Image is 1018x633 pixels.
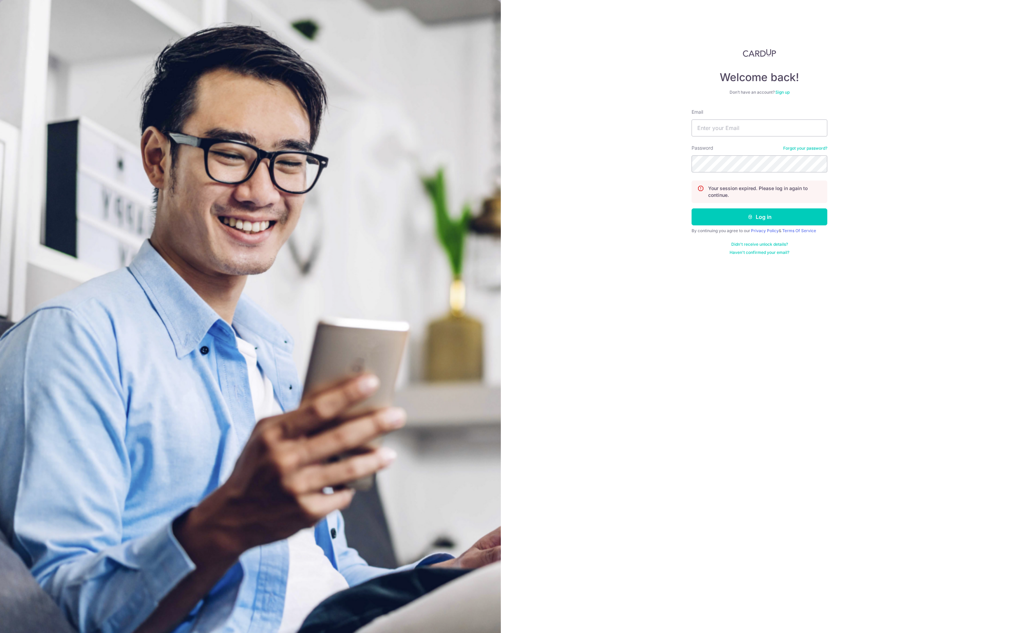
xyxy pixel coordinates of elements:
[692,71,827,84] h4: Welcome back!
[775,90,790,95] a: Sign up
[692,208,827,225] button: Log in
[782,228,816,233] a: Terms Of Service
[730,250,789,255] a: Haven't confirmed your email?
[708,185,822,199] p: Your session expired. Please log in again to continue.
[692,119,827,136] input: Enter your Email
[743,49,776,57] img: CardUp Logo
[692,228,827,234] div: By continuing you agree to our &
[751,228,779,233] a: Privacy Policy
[783,146,827,151] a: Forgot your password?
[692,145,713,151] label: Password
[692,109,703,115] label: Email
[731,242,788,247] a: Didn't receive unlock details?
[692,90,827,95] div: Don’t have an account?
